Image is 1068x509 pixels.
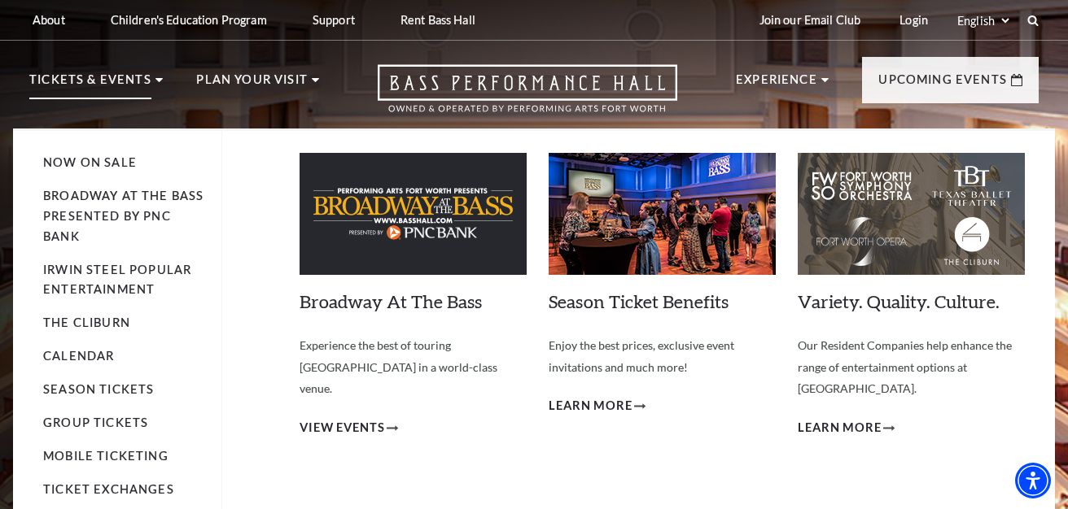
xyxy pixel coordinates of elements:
[43,382,154,396] a: Season Tickets
[798,290,1000,312] a: Variety. Quality. Culture.
[878,70,1007,99] p: Upcoming Events
[33,13,65,27] p: About
[549,335,776,378] p: Enjoy the best prices, exclusive event invitations and much more!
[111,13,267,27] p: Children's Education Program
[43,415,148,429] a: Group Tickets
[549,290,729,312] a: Season Ticket Benefits
[400,13,475,27] p: Rent Bass Hall
[549,396,632,416] span: Learn More
[43,482,174,496] a: Ticket Exchanges
[798,418,882,438] span: Learn More
[300,153,527,275] img: Broadway At The Bass
[549,153,776,275] img: Season Ticket Benefits
[196,70,308,99] p: Plan Your Visit
[300,418,385,438] span: View Events
[43,263,191,297] a: Irwin Steel Popular Entertainment
[43,315,130,329] a: The Cliburn
[1015,463,1051,498] div: Accessibility Menu
[736,70,817,99] p: Experience
[954,13,1012,28] select: Select:
[43,349,114,363] a: Calendar
[43,189,204,243] a: Broadway At The Bass presented by PNC Bank
[549,396,646,416] a: Learn More Season Ticket Benefits
[29,70,151,99] p: Tickets & Events
[43,155,137,169] a: Now On Sale
[798,153,1025,275] img: Variety. Quality. Culture.
[798,335,1025,400] p: Our Resident Companies help enhance the range of entertainment options at [GEOGRAPHIC_DATA].
[313,13,355,27] p: Support
[300,418,398,438] a: View Events
[319,64,736,128] a: Open this option
[300,290,482,312] a: Broadway At The Bass
[43,449,169,463] a: Mobile Ticketing
[300,335,527,400] p: Experience the best of touring [GEOGRAPHIC_DATA] in a world-class venue.
[798,418,895,438] a: Learn More Variety. Quality. Culture.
